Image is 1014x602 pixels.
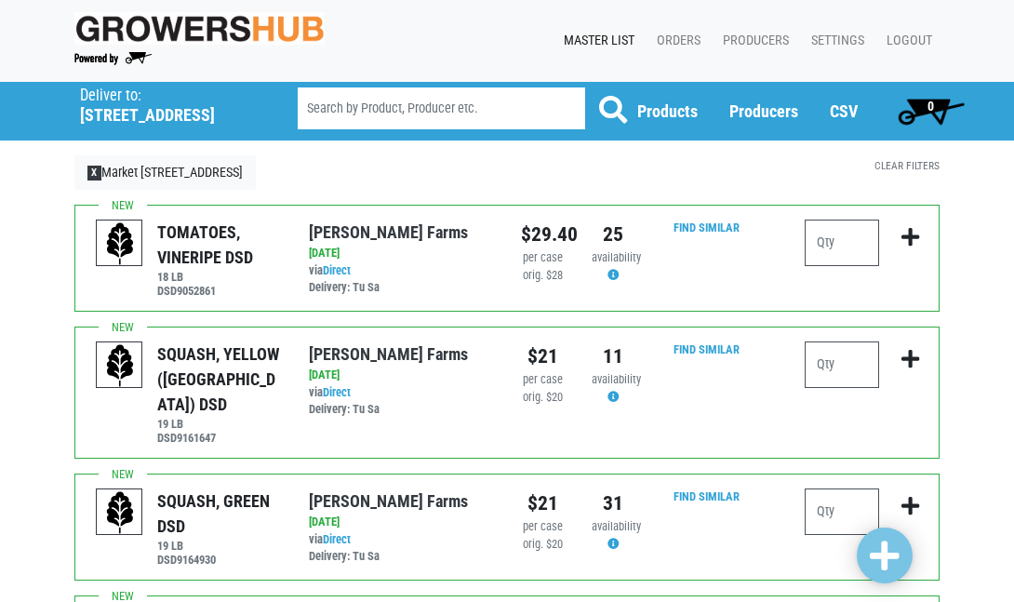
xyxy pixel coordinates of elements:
img: placeholder-variety-43d6402dacf2d531de610a020419775a.svg [97,489,143,536]
div: 31 [592,488,634,518]
div: $29.40 [521,220,564,249]
div: via [309,384,493,420]
div: orig. $28 [521,267,564,285]
input: Qty [805,488,879,535]
div: [DATE] [309,367,493,384]
input: Search by Product, Producer etc. [298,87,585,129]
a: Find Similar [674,221,740,234]
a: Direct [323,263,351,277]
div: 11 [592,341,634,371]
img: Powered by Big Wheelbarrow [74,52,152,65]
a: Direct [323,385,351,399]
div: $21 [521,341,564,371]
div: per case [521,249,564,267]
p: Deliver to: [80,87,250,105]
div: orig. $20 [521,536,564,554]
h6: 18 LB [157,270,280,284]
div: via [309,262,493,298]
div: orig. $20 [521,389,564,407]
div: Delivery: Tu Sa [309,548,493,566]
h6: DSD9052861 [157,284,280,298]
div: TOMATOES, VINERIPE DSD [157,220,280,270]
div: 25 [592,220,634,249]
h6: DSD9164930 [157,553,280,567]
span: Market 32 Western Ave, #183 (1706 Western Ave, Guilderland, NY 12203, USA) [80,82,264,126]
h6: 19 LB [157,417,280,431]
a: Products [637,101,698,121]
div: $21 [521,488,564,518]
h6: DSD9161647 [157,431,280,445]
span: availability [592,250,641,264]
div: [DATE] [309,514,493,531]
a: Producers [729,101,798,121]
a: Find Similar [674,489,740,503]
a: XMarket [STREET_ADDRESS] [74,155,256,191]
a: [PERSON_NAME] Farms [309,344,468,364]
img: original-fc7597fdc6adbb9d0e2ae620e786d1a2.jpg [74,12,325,45]
input: Qty [805,220,879,266]
div: SQUASH, GREEN DSD [157,488,280,539]
span: X [87,166,101,181]
h5: [STREET_ADDRESS] [80,105,250,126]
img: placeholder-variety-43d6402dacf2d531de610a020419775a.svg [97,221,143,267]
a: Find Similar [674,342,740,356]
a: Settings [796,23,872,59]
a: 0 [889,92,972,129]
div: SQUASH, YELLOW ([GEOGRAPHIC_DATA]) DSD [157,341,280,417]
h6: 19 LB [157,539,280,553]
input: Qty [805,341,879,388]
span: 0 [927,99,934,114]
span: availability [592,372,641,386]
a: Orders [642,23,708,59]
a: Direct [323,532,351,546]
img: placeholder-variety-43d6402dacf2d531de610a020419775a.svg [97,342,143,389]
a: Master List [549,23,642,59]
a: CSV [830,101,858,121]
div: via [309,531,493,567]
a: Logout [872,23,940,59]
div: Delivery: Tu Sa [309,279,493,297]
a: [PERSON_NAME] Farms [309,491,468,511]
div: per case [521,518,564,536]
div: Delivery: Tu Sa [309,401,493,419]
a: [PERSON_NAME] Farms [309,222,468,242]
a: Producers [708,23,796,59]
span: availability [592,519,641,533]
a: Clear Filters [874,159,940,172]
div: [DATE] [309,245,493,262]
div: per case [521,371,564,389]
